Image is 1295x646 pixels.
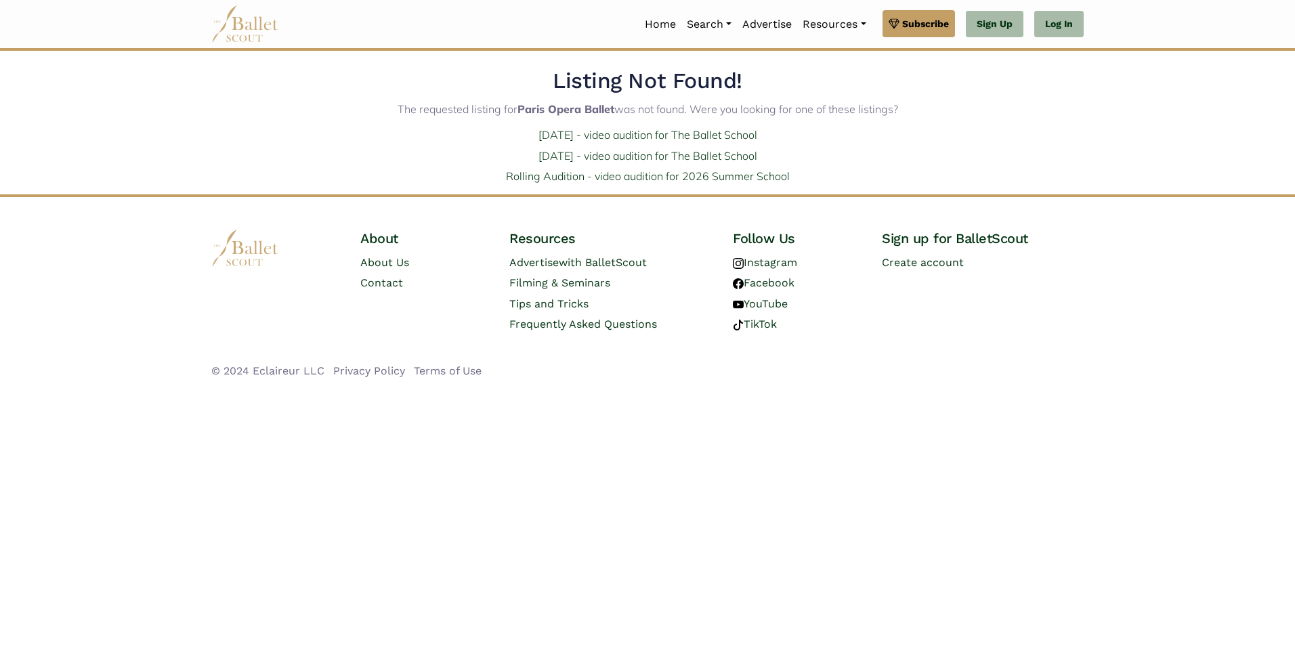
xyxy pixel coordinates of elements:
span: Subscribe [902,16,949,31]
img: facebook logo [733,278,744,289]
a: Advertise [737,10,797,39]
a: Privacy Policy [333,364,405,377]
a: YouTube [733,297,788,310]
a: Facebook [733,276,794,289]
img: youtube logo [733,299,744,310]
a: Terms of Use [414,364,482,377]
a: [DATE] - video audition for The Ballet School [538,149,757,163]
a: Filming & Seminars [509,276,610,289]
h4: About [360,230,488,247]
a: [DATE] - video audition for The Ballet School [538,128,757,142]
a: Search [681,10,737,39]
a: Contact [360,276,403,289]
h4: Resources [509,230,711,247]
h4: Follow Us [733,230,860,247]
a: Advertisewith BalletScout [509,256,647,269]
a: Resources [797,10,871,39]
p: The requested listing for was not found. Were you looking for one of these listings? [200,101,1095,119]
a: Home [639,10,681,39]
a: Subscribe [883,10,955,37]
h4: Sign up for BalletScout [882,230,1084,247]
a: Frequently Asked Questions [509,318,657,330]
li: © 2024 Eclaireur LLC [211,362,324,380]
a: Create account [882,256,964,269]
a: TikTok [733,318,777,330]
a: Rolling Audition - video audition for 2026 Summer School [506,169,790,183]
a: Log In [1034,11,1084,38]
a: Tips and Tricks [509,297,589,310]
a: Sign Up [966,11,1023,38]
strong: Paris Opera Ballet [517,102,614,116]
h2: Listing Not Found! [211,67,1084,95]
a: Instagram [733,256,797,269]
img: logo [211,230,279,267]
a: About Us [360,256,409,269]
img: instagram logo [733,258,744,269]
img: gem.svg [889,16,899,31]
img: tiktok logo [733,320,744,330]
span: with BalletScout [559,256,647,269]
